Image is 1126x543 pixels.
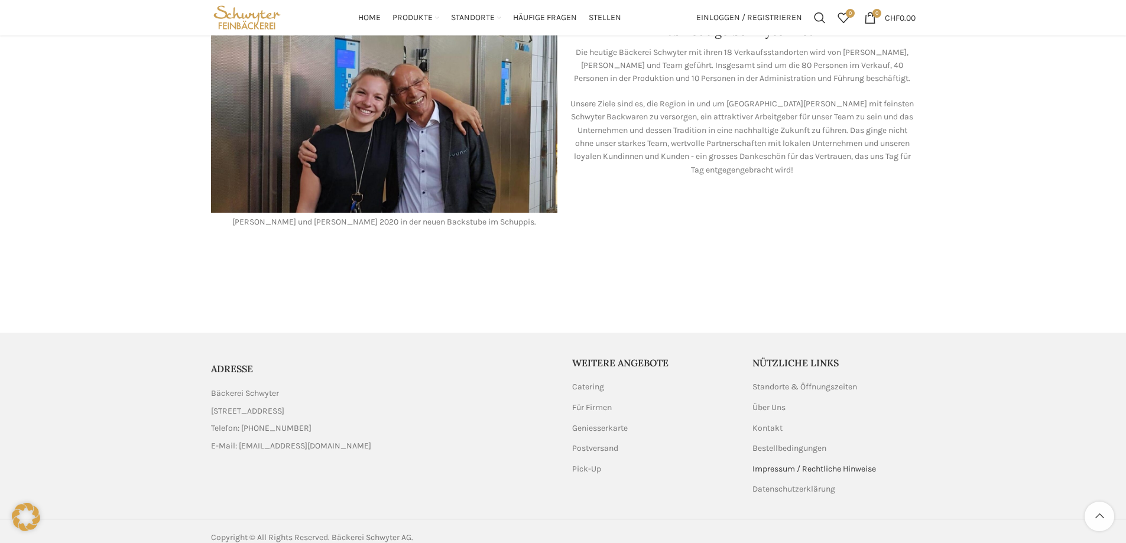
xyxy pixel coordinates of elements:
[752,463,877,475] a: Impressum / Rechtliche Hinweise
[572,422,629,434] a: Geniesserkarte
[211,422,554,435] a: List item link
[858,6,921,30] a: 0 CHF0.00
[513,6,577,30] a: Häufige Fragen
[392,6,439,30] a: Produkte
[569,97,916,177] p: Unsere Ziele sind es, die Region in und um [GEOGRAPHIC_DATA][PERSON_NAME] mit feinsten Schwyter B...
[572,381,605,393] a: Catering
[358,6,381,30] a: Home
[752,356,916,369] h5: Nützliche Links
[1085,502,1114,531] a: Scroll to top button
[211,405,284,418] span: [STREET_ADDRESS]
[885,12,900,22] span: CHF
[451,12,495,24] span: Standorte
[752,443,828,454] a: Bestellbedingungen
[589,12,621,24] span: Stellen
[211,363,253,375] span: ADRESSE
[513,12,577,24] span: Häufige Fragen
[289,6,690,30] div: Main navigation
[832,6,855,30] a: 0
[569,46,916,86] p: Die heutige Bäckerei Schwyter mit ihren 18 Verkaufsstandorten wird von [PERSON_NAME], [PERSON_NAM...
[885,12,916,22] bdi: 0.00
[572,463,602,475] a: Pick-Up
[872,9,881,18] span: 0
[211,216,557,229] p: [PERSON_NAME] und [PERSON_NAME] 2020 in der neuen Backstube im Schuppis.
[808,6,832,30] a: Suchen
[832,6,855,30] div: Meine Wunschliste
[752,402,787,414] a: Über Uns
[572,402,613,414] a: Für Firmen
[696,14,802,22] span: Einloggen / Registrieren
[211,440,371,453] span: E-Mail: [EMAIL_ADDRESS][DOMAIN_NAME]
[752,381,858,393] a: Standorte & Öffnungszeiten
[211,387,279,400] span: Bäckerei Schwyter
[752,483,836,495] a: Datenschutzerklärung
[572,443,619,454] a: Postversand
[451,6,501,30] a: Standorte
[846,9,855,18] span: 0
[589,6,621,30] a: Stellen
[358,12,381,24] span: Home
[211,12,284,22] a: Site logo
[392,12,433,24] span: Produkte
[690,6,808,30] a: Einloggen / Registrieren
[752,422,784,434] a: Kontakt
[572,356,735,369] h5: Weitere Angebote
